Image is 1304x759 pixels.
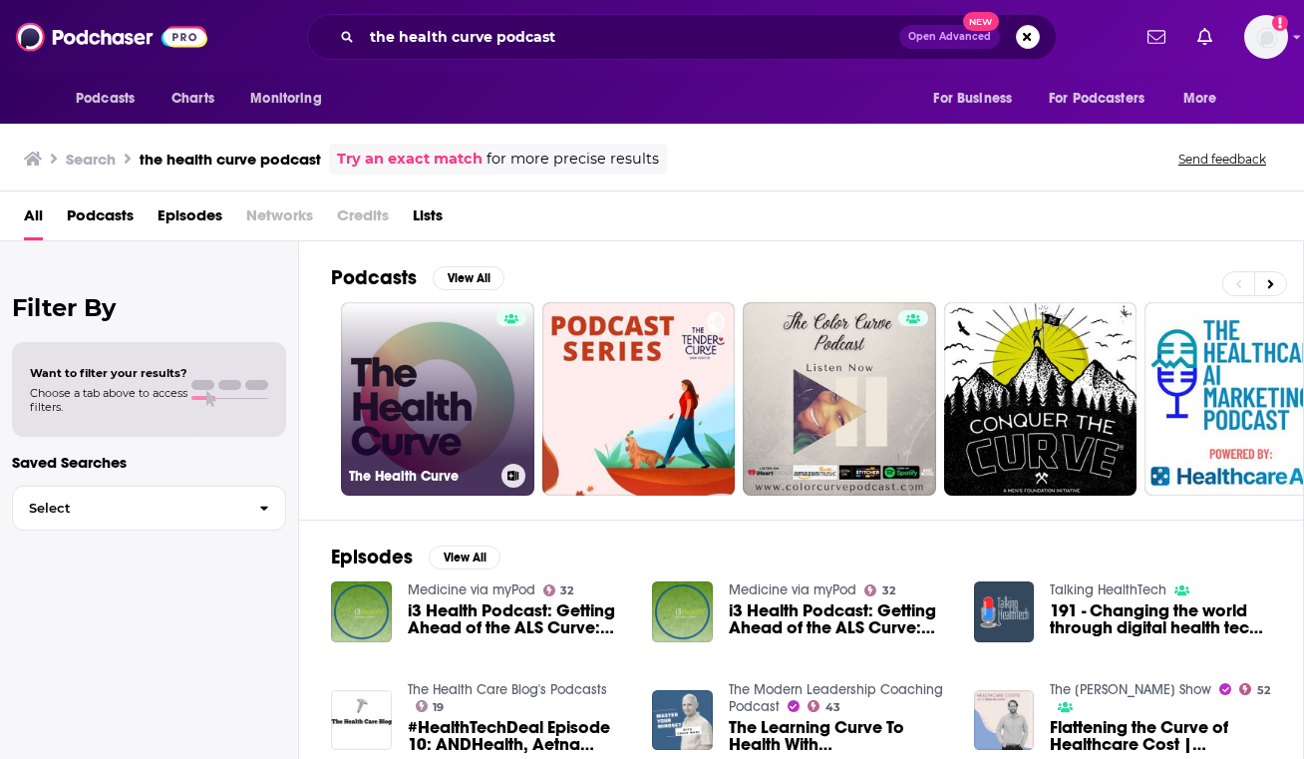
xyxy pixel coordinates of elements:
[1140,20,1173,54] a: Show notifications dropdown
[408,602,629,636] a: i3 Health Podcast: Getting Ahead of the ALS Curve: Module 1 – Enabling Earlier Detection of ALS
[1272,15,1288,31] svg: Add a profile image
[30,366,187,380] span: Want to filter your results?
[825,703,840,712] span: 43
[1049,85,1144,113] span: For Podcasters
[12,293,286,322] h2: Filter By
[1050,719,1271,753] span: Flattening the Curve of Healthcare Cost | [PERSON_NAME]
[543,584,574,596] a: 32
[331,690,392,751] img: #HealthTechDeal Episode 10: ANDHealth, Aetna Health, Minded, Expressable, and Curve Health
[729,719,950,753] a: The Learning Curve To Health With Alex Bernier
[882,586,895,595] span: 32
[974,581,1035,642] img: 191 - Changing the world through digital health tech; Mohinder Jaimangal, Curve Tomorrow
[307,14,1057,60] div: Search podcasts, credits, & more...
[433,703,444,712] span: 19
[487,148,659,171] span: for more precise results
[1050,581,1166,598] a: Talking HealthTech
[337,199,389,240] span: Credits
[413,199,443,240] a: Lists
[140,150,321,169] h3: the health curve podcast
[652,581,713,642] img: i3 Health Podcast: Getting Ahead of the ALS Curve: Module 2 – Disease-Modifying Therapies for ALS...
[1244,15,1288,59] span: Logged in as hbgcommunications
[62,80,161,118] button: open menu
[408,719,629,753] a: #HealthTechDeal Episode 10: ANDHealth, Aetna Health, Minded, Expressable, and Curve Health
[331,265,504,290] a: PodcastsView All
[1244,15,1288,59] button: Show profile menu
[331,265,417,290] h2: Podcasts
[808,700,840,712] a: 43
[13,502,243,515] span: Select
[433,266,504,290] button: View All
[250,85,321,113] span: Monitoring
[67,199,134,240] a: Podcasts
[919,80,1037,118] button: open menu
[729,681,943,715] a: The Modern Leadership Coaching Podcast
[158,199,222,240] a: Episodes
[1050,681,1211,698] a: The Lindsey Elmore Show
[331,545,500,569] a: EpisodesView All
[1257,686,1270,695] span: 52
[729,602,950,636] a: i3 Health Podcast: Getting Ahead of the ALS Curve: Module 2 – Disease-Modifying Therapies for ALS...
[729,581,856,598] a: Medicine via myPod
[1050,719,1271,753] a: Flattening the Curve of Healthcare Cost | James Maskell
[1169,80,1242,118] button: open menu
[408,581,535,598] a: Medicine via myPod
[1172,151,1272,168] button: Send feedback
[362,21,899,53] input: Search podcasts, credits, & more...
[963,12,999,31] span: New
[16,18,207,56] img: Podchaser - Follow, Share and Rate Podcasts
[864,584,895,596] a: 32
[560,586,573,595] span: 32
[24,199,43,240] a: All
[1189,20,1220,54] a: Show notifications dropdown
[652,690,713,751] img: The Learning Curve To Health With Alex Bernier
[76,85,135,113] span: Podcasts
[1239,683,1270,695] a: 52
[236,80,347,118] button: open menu
[1050,602,1271,636] a: 191 - Changing the world through digital health tech; Mohinder Jaimangal, Curve Tomorrow
[1036,80,1173,118] button: open menu
[899,25,1000,49] button: Open AdvancedNew
[1050,602,1271,636] span: 191 - Changing the world through digital health tech; [PERSON_NAME], Curve [DATE]
[12,486,286,531] button: Select
[933,85,1012,113] span: For Business
[429,546,500,569] button: View All
[408,681,607,698] a: The Health Care Blog's Podcasts
[171,85,214,113] span: Charts
[1183,85,1217,113] span: More
[337,148,483,171] a: Try an exact match
[331,545,413,569] h2: Episodes
[974,690,1035,751] img: Flattening the Curve of Healthcare Cost | James Maskell
[12,453,286,472] p: Saved Searches
[349,468,493,485] h3: The Health Curve
[331,581,392,642] img: i3 Health Podcast: Getting Ahead of the ALS Curve: Module 1 – Enabling Earlier Detection of ALS
[1244,15,1288,59] img: User Profile
[341,302,534,496] a: The Health Curve
[159,80,226,118] a: Charts
[729,719,950,753] span: The Learning Curve To Health With [PERSON_NAME]
[246,199,313,240] span: Networks
[416,700,445,712] a: 19
[908,32,991,42] span: Open Advanced
[66,150,116,169] h3: Search
[30,386,187,414] span: Choose a tab above to access filters.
